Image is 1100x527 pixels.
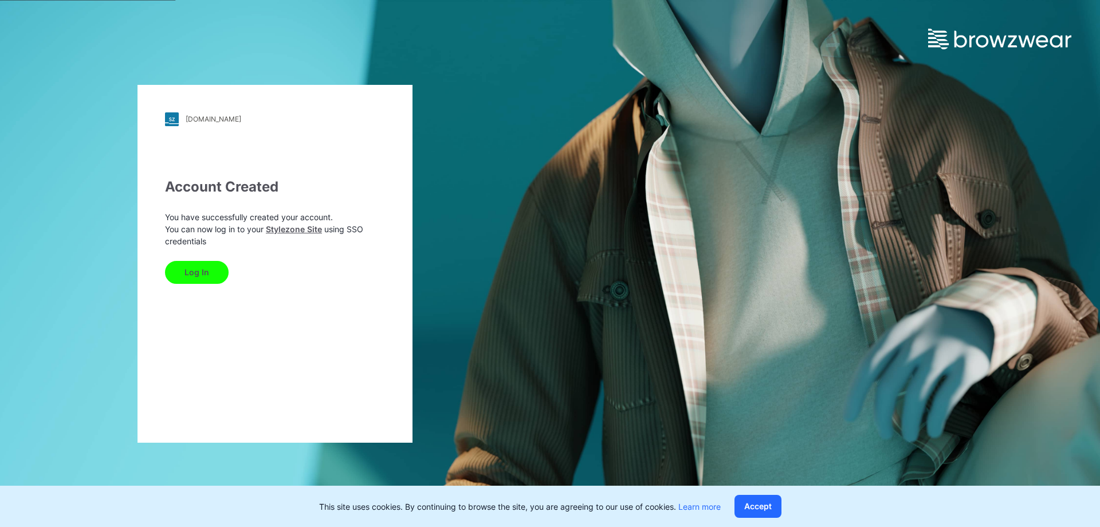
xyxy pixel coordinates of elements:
[165,223,385,247] p: You can now log in to your using SSO credentials
[734,495,781,518] button: Accept
[928,29,1071,49] img: browzwear-logo.e42bd6dac1945053ebaf764b6aa21510.svg
[165,177,385,197] div: Account Created
[165,112,385,126] a: [DOMAIN_NAME]
[678,502,721,512] a: Learn more
[165,211,385,223] p: You have successfully created your account.
[186,115,241,123] div: [DOMAIN_NAME]
[319,501,721,513] p: This site uses cookies. By continuing to browse the site, you are agreeing to our use of cookies.
[165,112,179,126] img: stylezone-logo.562084cfcfab977791bfbf7441f1a819.svg
[165,261,229,284] button: Log In
[266,224,322,234] a: Stylezone Site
